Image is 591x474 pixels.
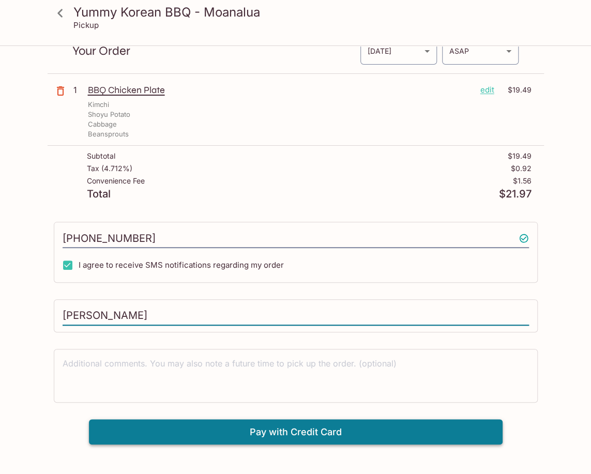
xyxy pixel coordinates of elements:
p: $0.92 [511,164,532,173]
p: 1 [73,84,84,96]
h3: Yummy Korean BBQ - Moanalua [73,4,536,20]
p: Pickup [73,20,99,30]
input: Enter first and last name [63,306,529,326]
p: Kimchi [88,100,109,110]
p: Cabbage [88,119,117,129]
p: edit [480,84,494,96]
p: Total [87,189,111,199]
p: BBQ Chicken Plate [88,84,472,96]
input: Enter phone number [63,228,529,248]
p: Shoyu Potato [88,110,130,119]
p: Your Order [72,46,360,56]
div: ASAP [442,37,519,65]
p: Convenience Fee [87,177,145,185]
p: $1.56 [513,177,532,185]
p: $19.49 [501,84,532,96]
div: [DATE] [360,37,437,65]
p: $19.49 [508,152,532,160]
p: Beansprouts [88,129,129,139]
button: Pay with Credit Card [89,419,503,445]
span: I agree to receive SMS notifications regarding my order [79,260,284,270]
p: Subtotal [87,152,115,160]
p: Tax ( 4.712% ) [87,164,132,173]
p: $21.97 [499,189,532,199]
